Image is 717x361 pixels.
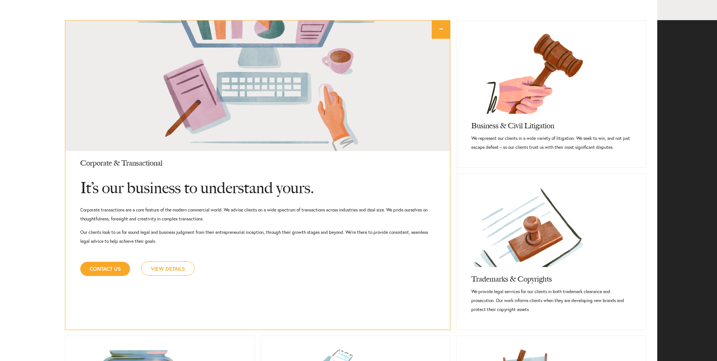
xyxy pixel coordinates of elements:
[80,262,130,276] a: Contact Us
[80,151,435,171] h3: Corporate & Transactional
[471,267,631,287] h3: Trademarks & Copyrights
[456,267,646,330] a: Trademarks & CopyrightsWe provide legal services for our clients in both trademark clearance and ...
[80,171,435,201] h4: It’s our business to understand yours.
[456,114,646,167] a: Business & Civil LitigationWe represent our clients in a wide variety of litigation. We seek to w...
[471,287,631,314] p: We provide legal services for our clients in both trademark clearance and prosecution. Our work i...
[432,20,450,39] a: -
[141,261,195,276] a: View Details
[80,205,435,223] p: Corporate transactions are a core feature of the modern commercial world. We advise clients on a ...
[471,134,631,152] p: We represent our clients in a wide variety of litigation. We seek to win, and not just escape def...
[471,114,631,134] h3: Business & Civil Litigation
[65,151,450,261] a: Corporate & TransactionalIt’s our business to understand yours.Corporate transactions are a core ...
[80,228,435,246] p: Our clients look to us for sound legal and business judgment from their entrepreneurial inception...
